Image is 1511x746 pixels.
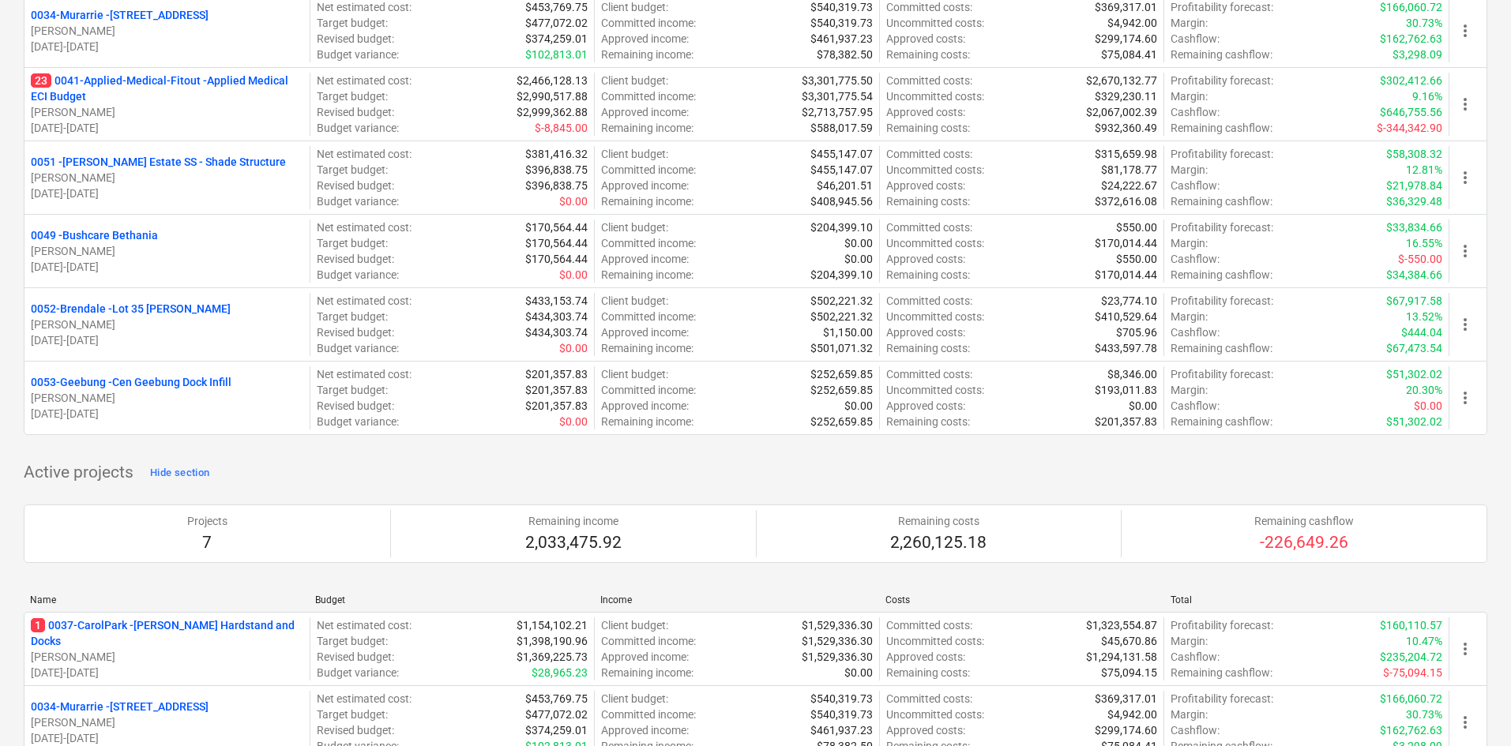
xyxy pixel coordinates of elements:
p: $170,014.44 [1095,235,1157,251]
span: 1 [31,618,45,632]
p: Net estimated cost : [317,219,412,235]
span: more_vert [1456,242,1475,261]
p: Committed costs : [886,366,972,382]
p: Approved costs : [886,104,965,120]
p: $8,346.00 [1107,366,1157,382]
p: 16.55% [1406,235,1442,251]
p: Uncommitted costs : [886,382,984,398]
p: $46,201.51 [817,178,873,193]
p: $67,917.58 [1386,293,1442,309]
p: Remaining cashflow : [1171,267,1272,283]
p: $372,616.08 [1095,193,1157,209]
p: $705.96 [1116,324,1157,340]
p: $36,329.48 [1386,193,1442,209]
p: Uncommitted costs : [886,235,984,251]
p: $28,965.23 [532,665,588,680]
p: Approved income : [601,31,689,47]
p: Client budget : [601,73,668,88]
span: more_vert [1456,21,1475,40]
p: $1,323,554.87 [1086,617,1157,633]
p: Net estimated cost : [317,691,412,707]
p: Margin : [1171,309,1208,324]
p: Approved income : [601,649,689,665]
p: Margin : [1171,235,1208,251]
p: $408,945.56 [810,193,873,209]
p: 0053-Geebung - Cen Geebung Dock Infill [31,374,231,390]
p: Revised budget : [317,722,394,738]
p: Net estimated cost : [317,617,412,633]
p: $162,762.63 [1380,31,1442,47]
p: Target budget : [317,235,388,251]
p: $646,755.56 [1380,104,1442,120]
p: $2,466,128.13 [517,73,588,88]
p: Revised budget : [317,31,394,47]
p: $23,774.10 [1101,293,1157,309]
p: $0.00 [559,414,588,429]
div: Total [1171,594,1443,605]
p: $1,529,336.30 [802,649,873,665]
p: Remaining income : [601,665,693,680]
p: Uncommitted costs : [886,309,984,324]
p: Committed income : [601,382,696,398]
p: Approved costs : [886,324,965,340]
p: Remaining income : [601,47,693,62]
p: $444.04 [1401,324,1442,340]
div: 0052-Brendale -Lot 35 [PERSON_NAME][PERSON_NAME][DATE]-[DATE] [31,301,303,348]
div: 0034-Murarrie -[STREET_ADDRESS][PERSON_NAME][DATE]-[DATE] [31,7,303,54]
p: Remaining costs : [886,665,970,680]
p: Remaining costs : [886,340,970,356]
span: more_vert [1456,639,1475,658]
p: Revised budget : [317,398,394,414]
p: Target budget : [317,88,388,104]
p: Approved income : [601,104,689,120]
p: Target budget : [317,309,388,324]
p: Active projects [24,462,133,484]
p: $2,990,517.88 [517,88,588,104]
p: [DATE] - [DATE] [31,259,303,275]
p: Committed income : [601,707,696,722]
p: [DATE] - [DATE] [31,186,303,201]
span: more_vert [1456,315,1475,334]
p: Remaining costs [890,513,987,529]
p: $0.00 [844,251,873,267]
p: [DATE] - [DATE] [31,39,303,54]
p: Profitability forecast : [1171,146,1273,162]
p: $34,384.66 [1386,267,1442,283]
p: $170,564.44 [525,219,588,235]
p: $2,999,362.88 [517,104,588,120]
p: Budget variance : [317,267,399,283]
p: $252,659.85 [810,382,873,398]
p: 0049 - Bushcare Bethania [31,227,158,243]
p: $51,302.02 [1386,366,1442,382]
div: 10037-CarolPark -[PERSON_NAME] Hardstand and Docks[PERSON_NAME][DATE]-[DATE] [31,617,303,680]
p: $1,529,336.30 [802,633,873,649]
p: [PERSON_NAME] [31,170,303,186]
p: Profitability forecast : [1171,366,1273,382]
p: $0.00 [559,193,588,209]
p: Remaining cashflow : [1171,340,1272,356]
span: more_vert [1456,95,1475,114]
p: Cashflow : [1171,649,1220,665]
p: $24,222.67 [1101,178,1157,193]
p: Net estimated cost : [317,146,412,162]
p: Budget variance : [317,414,399,429]
p: Remaining income : [601,120,693,136]
p: 30.73% [1406,707,1442,722]
p: $201,357.83 [1095,414,1157,429]
p: $170,014.44 [1095,267,1157,283]
p: $193,011.83 [1095,382,1157,398]
p: Cashflow : [1171,178,1220,193]
p: $33,834.66 [1386,219,1442,235]
p: Client budget : [601,146,668,162]
p: Remaining income : [601,414,693,429]
p: $201,357.83 [525,398,588,414]
p: $932,360.49 [1095,120,1157,136]
p: Committed income : [601,235,696,251]
p: Net estimated cost : [317,366,412,382]
p: Margin : [1171,382,1208,398]
p: Approved income : [601,324,689,340]
p: Cashflow : [1171,398,1220,414]
p: [DATE] - [DATE] [31,730,303,746]
p: $453,769.75 [525,691,588,707]
p: Uncommitted costs : [886,707,984,722]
